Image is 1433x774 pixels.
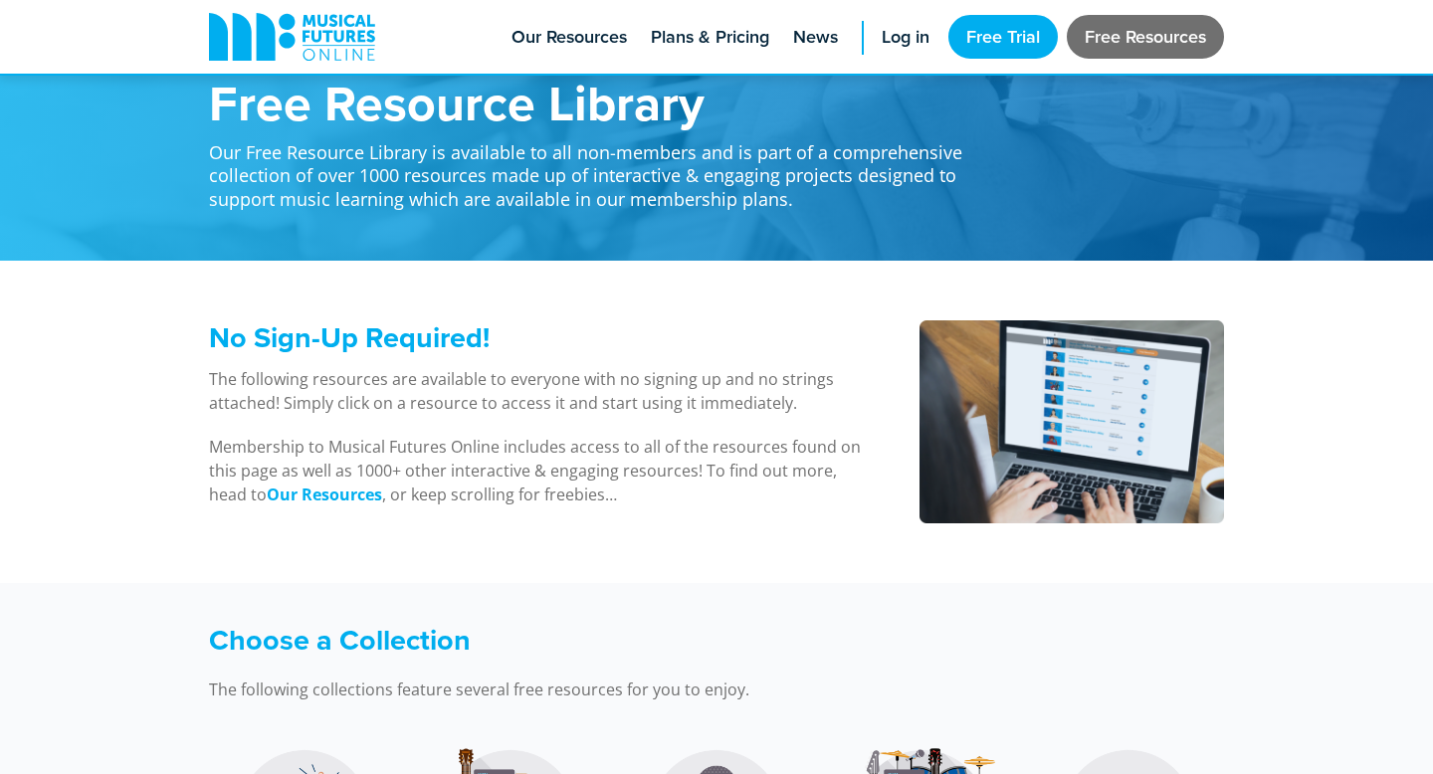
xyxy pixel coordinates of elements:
[209,316,490,358] span: No Sign-Up Required!
[651,24,769,51] span: Plans & Pricing
[1067,15,1224,59] a: Free Resources
[267,484,382,505] strong: Our Resources
[209,435,869,506] p: Membership to Musical Futures Online includes access to all of the resources found on this page a...
[882,24,929,51] span: Log in
[209,78,985,127] h1: Free Resource Library
[267,484,382,506] a: Our Resources
[512,24,627,51] span: Our Resources
[209,127,985,211] p: Our Free Resource Library is available to all non-members and is part of a comprehensive collecti...
[793,24,838,51] span: News
[209,623,985,658] h3: Choose a Collection
[948,15,1058,59] a: Free Trial
[209,677,985,701] p: The following collections feature several free resources for you to enjoy.
[209,367,869,415] p: The following resources are available to everyone with no signing up and no strings attached! Sim...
